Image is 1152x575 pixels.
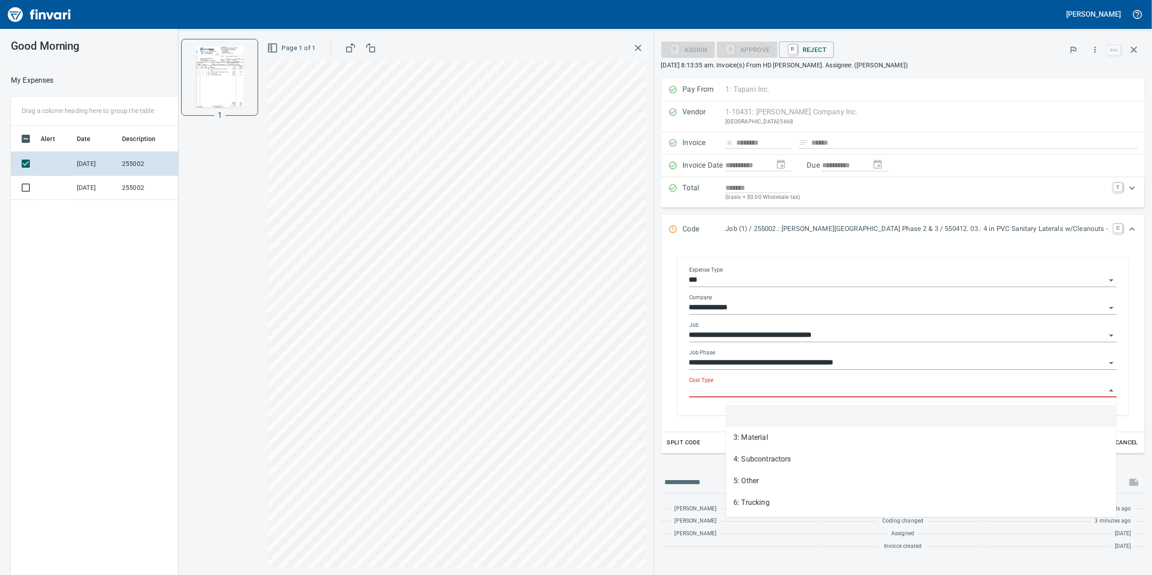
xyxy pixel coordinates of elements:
a: esc [1107,45,1121,55]
p: [DATE] 8:13:35 am. Invoice(s) From HD [PERSON_NAME]. Assignee: ([PERSON_NAME]) [661,61,1145,70]
label: Expense Type [689,267,723,273]
span: Coding changed [882,517,923,526]
p: Total [683,183,726,202]
span: [PERSON_NAME] [675,504,717,514]
div: Expand [661,177,1145,207]
p: Code [683,224,726,236]
span: This records your message into the invoice and notifies anyone mentioned [1123,471,1145,493]
button: Open [1105,357,1118,369]
img: Page 1 [189,47,250,108]
h3: Good Morning [11,40,298,52]
div: Assign [661,45,715,53]
span: Alert [41,133,67,144]
span: Reject [786,42,827,57]
div: Cost Type required [717,45,777,53]
p: Drag a column heading here to group the table [22,106,154,115]
p: My Expenses [11,75,54,86]
span: Date [77,133,91,144]
td: 255002 [118,176,200,200]
div: Expand [661,215,1145,245]
span: Invoice created [884,542,922,551]
span: [PERSON_NAME] [675,529,717,538]
button: Flag [1063,40,1083,60]
span: [DATE] [1115,542,1131,551]
li: 5: Other [726,470,1116,492]
span: [DATE] [1115,529,1131,538]
label: Company [689,295,713,300]
a: C [1114,224,1123,233]
img: Finvari [5,4,73,25]
li: 6: Trucking [726,492,1116,514]
button: Open [1105,302,1118,314]
li: 4: Subcontractors [726,448,1116,470]
span: Description [122,133,156,144]
span: Assigned [891,529,914,538]
label: Job [689,322,699,328]
label: Cost Type [689,377,714,383]
span: Split Code [667,438,701,448]
h5: [PERSON_NAME] [1067,9,1121,19]
span: Cancel [1114,438,1139,448]
td: 255002 [118,152,200,176]
nav: breadcrumb [11,75,54,86]
span: Close invoice [1105,39,1145,61]
td: [DATE] [73,152,118,176]
td: [DATE] [73,176,118,200]
button: Split Code [665,436,703,450]
button: Open [1105,274,1118,287]
button: RReject [779,42,834,58]
button: Close [1105,384,1118,397]
p: Job (1) / 255002.: [PERSON_NAME][GEOGRAPHIC_DATA] Phase 2 & 3 / 550412. 03.: 4 in PVC Sanitary La... [726,224,1108,234]
a: R [789,44,797,54]
button: [PERSON_NAME] [1064,7,1123,21]
span: Description [122,133,168,144]
label: Job Phase [689,350,715,355]
p: 1 [218,110,222,121]
li: 3: Material [726,427,1116,448]
span: 3 minutes ago [1095,517,1131,526]
span: Date [77,133,103,144]
span: [PERSON_NAME] [675,517,717,526]
span: Page 1 of 1 [269,42,315,54]
button: Page 1 of 1 [265,40,319,57]
span: Alert [41,133,55,144]
a: T [1114,183,1123,192]
button: Open [1105,329,1118,342]
button: Cancel [1112,436,1141,450]
button: More [1085,40,1105,60]
div: Expand [661,245,1145,453]
p: (basis + $0.00 Wholesale tax) [726,193,1108,202]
